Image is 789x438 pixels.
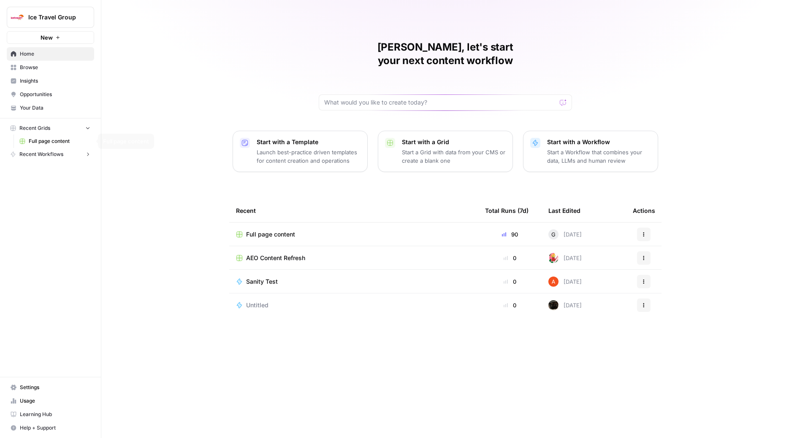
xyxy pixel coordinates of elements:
[7,381,94,394] a: Settings
[19,150,63,158] span: Recent Workflows
[523,131,658,172] button: Start with a WorkflowStart a Workflow that combines your data, LLMs and human review
[485,301,535,309] div: 0
[548,229,582,239] div: [DATE]
[41,33,53,42] span: New
[7,122,94,134] button: Recent Grids
[233,131,368,172] button: Start with a TemplateLaunch best-practice driven templates for content creation and operations
[7,47,94,61] a: Home
[547,138,651,146] p: Start with a Workflow
[20,64,90,71] span: Browse
[246,277,278,286] span: Sanity Test
[246,254,305,262] span: AEO Content Refresh
[7,394,94,408] a: Usage
[236,301,472,309] a: Untitled
[548,199,580,222] div: Last Edited
[378,131,513,172] button: Start with a GridStart a Grid with data from your CMS or create a blank one
[547,148,651,165] p: Start a Workflow that combines your data, LLMs and human review
[7,148,94,161] button: Recent Workflows
[402,148,506,165] p: Start a Grid with data from your CMS or create a blank one
[402,138,506,146] p: Start with a Grid
[548,277,559,287] img: cje7zb9ux0f2nqyv5qqgv3u0jxek
[485,277,535,286] div: 0
[548,253,559,263] img: bumscs0cojt2iwgacae5uv0980n9
[7,61,94,74] a: Browse
[485,199,529,222] div: Total Runs (7d)
[319,40,572,67] h1: [PERSON_NAME], let's start your next content workflow
[548,300,559,310] img: a7wp29i4q9fg250eipuu1edzbiqn
[20,50,90,58] span: Home
[7,408,94,421] a: Learning Hub
[19,124,50,132] span: Recent Grids
[257,148,361,165] p: Launch best-practice driven templates for content creation and operations
[324,98,556,107] input: What would you like to create today?
[7,7,94,28] button: Workspace: Ice Travel Group
[20,384,90,391] span: Settings
[16,134,94,148] a: Full page content
[246,301,268,309] span: Untitled
[633,199,655,222] div: Actions
[7,101,94,115] a: Your Data
[236,230,472,239] a: Full page content
[236,254,472,262] a: AEO Content Refresh
[7,421,94,435] button: Help + Support
[20,397,90,405] span: Usage
[29,137,90,145] span: Full page content
[485,254,535,262] div: 0
[257,138,361,146] p: Start with a Template
[20,424,90,432] span: Help + Support
[548,277,582,287] div: [DATE]
[7,74,94,88] a: Insights
[246,230,295,239] span: Full page content
[548,253,582,263] div: [DATE]
[548,300,582,310] div: [DATE]
[236,199,472,222] div: Recent
[20,77,90,85] span: Insights
[10,10,25,25] img: Ice Travel Group Logo
[551,230,556,239] span: G
[7,88,94,101] a: Opportunities
[20,91,90,98] span: Opportunities
[7,31,94,44] button: New
[28,13,79,21] span: Ice Travel Group
[20,411,90,418] span: Learning Hub
[485,230,535,239] div: 90
[236,277,472,286] a: Sanity Test
[20,104,90,112] span: Your Data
